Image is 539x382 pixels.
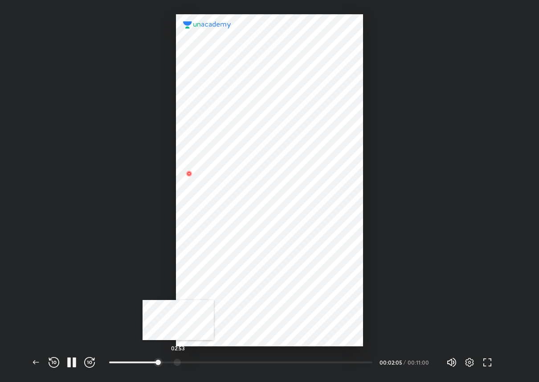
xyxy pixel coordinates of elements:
[184,168,195,179] img: wMgqJGBwKWe8AAAAABJRU5ErkJggg==
[183,21,231,29] img: logo.2a7e12a2.svg
[404,360,406,365] div: /
[380,360,402,365] div: 00:02:05
[408,360,432,365] div: 00:11:00
[171,345,185,351] h5: 02:53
